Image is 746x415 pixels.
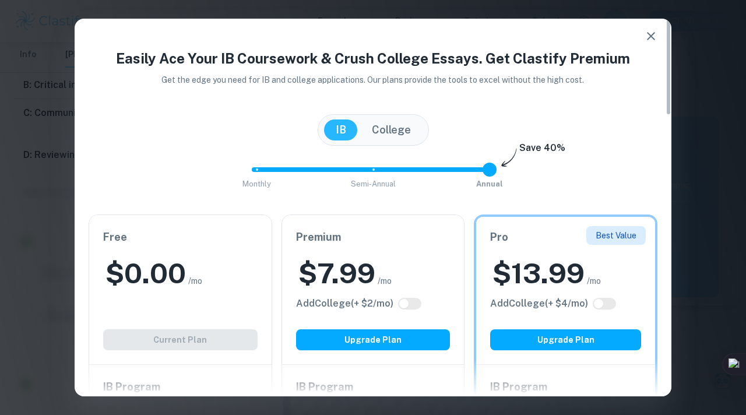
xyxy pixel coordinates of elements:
h6: Premium [296,229,451,245]
h4: Easily Ace Your IB Coursework & Crush College Essays. Get Clastify Premium [89,48,657,69]
button: Upgrade Plan [296,329,451,350]
h6: Free [103,229,258,245]
button: IB [324,119,358,140]
h2: $ 13.99 [492,255,585,292]
h6: Pro [490,229,641,245]
p: Best Value [596,229,636,242]
span: Monthly [242,180,271,188]
span: /mo [587,275,601,287]
h2: $ 7.99 [298,255,375,292]
h2: $ 0.00 [105,255,186,292]
span: Annual [476,180,503,188]
button: Upgrade Plan [490,329,641,350]
button: College [360,119,423,140]
img: subscription-arrow.svg [501,148,517,168]
span: Semi-Annual [351,180,396,188]
p: Get the edge you need for IB and college applications. Our plans provide the tools to excel witho... [146,73,601,86]
h6: Save 40% [519,141,565,161]
span: /mo [378,275,392,287]
h6: Click to see all the additional College features. [490,297,588,311]
h6: Click to see all the additional College features. [296,297,393,311]
span: /mo [188,275,202,287]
